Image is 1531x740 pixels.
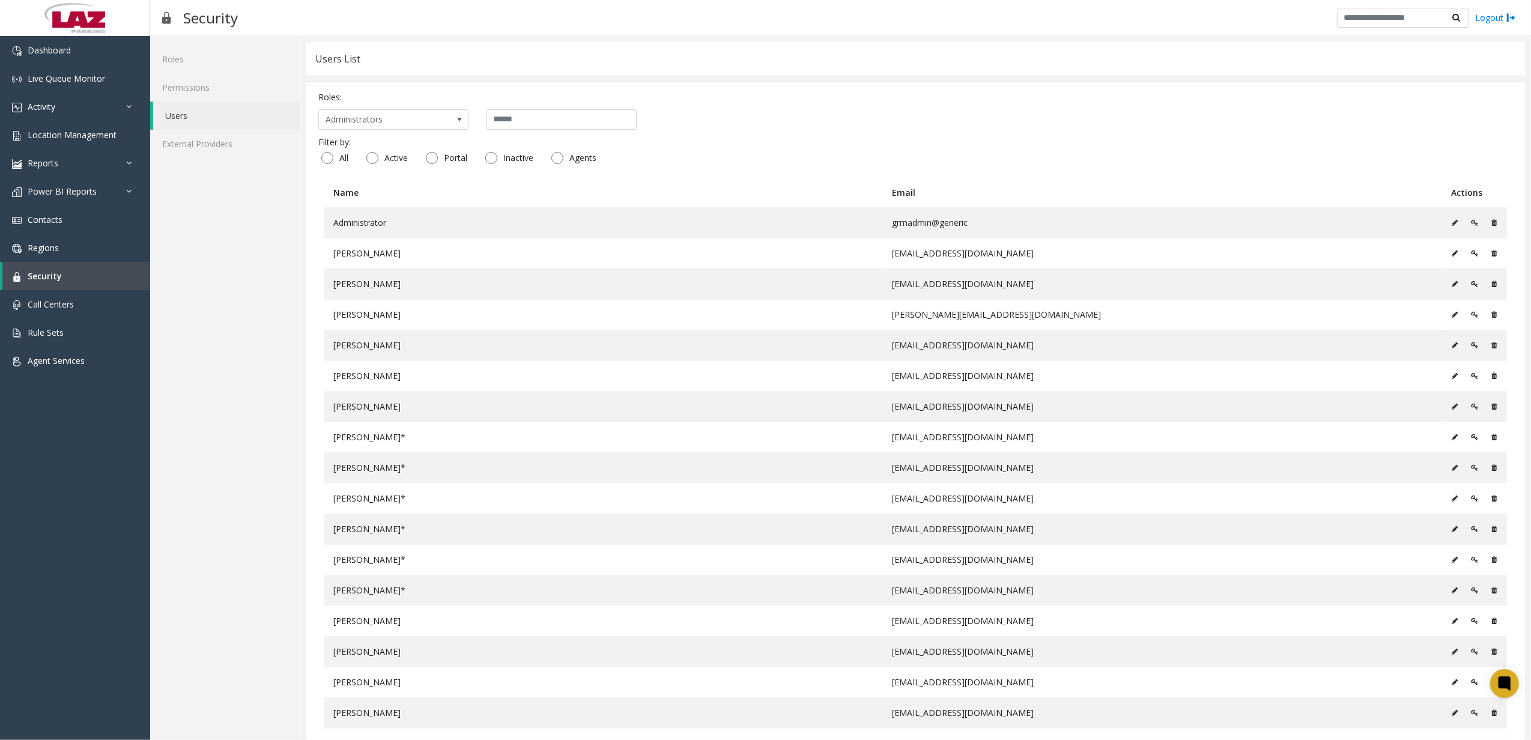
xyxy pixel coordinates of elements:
img: pageIcon [162,3,171,32]
span: Administrators [319,110,438,129]
td: Administrator [324,207,884,238]
td: [EMAIL_ADDRESS][DOMAIN_NAME] [884,360,1443,391]
th: Actions [1442,178,1507,208]
div: Roles: [318,91,1513,103]
img: 'icon' [12,187,22,197]
input: Portal [426,152,438,164]
span: Power BI Reports [28,186,97,197]
a: Users [153,102,300,130]
td: [PERSON_NAME] [324,299,884,330]
span: Agent Services [28,355,85,366]
span: Rule Sets [28,327,64,338]
input: Inactive [485,152,497,164]
input: Agents [551,152,563,164]
a: Security [2,262,150,290]
th: Email [884,178,1443,208]
img: 'icon' [12,131,22,141]
td: [PERSON_NAME]* [324,575,884,605]
td: [PERSON_NAME]* [324,483,884,514]
td: [PERSON_NAME] [324,360,884,391]
td: [EMAIL_ADDRESS][DOMAIN_NAME] [884,268,1443,299]
span: Agents [563,152,602,164]
td: [PERSON_NAME]* [324,422,884,452]
span: Location Management [28,129,117,141]
img: 'icon' [12,272,22,282]
div: Users List [315,51,360,67]
td: [EMAIL_ADDRESS][DOMAIN_NAME] [884,391,1443,422]
td: [PERSON_NAME][EMAIL_ADDRESS][DOMAIN_NAME] [884,299,1443,330]
td: [PERSON_NAME] [324,330,884,360]
td: [PERSON_NAME] [324,238,884,268]
img: 'icon' [12,300,22,310]
td: [PERSON_NAME] [324,605,884,636]
span: Contacts [28,214,62,225]
img: 'icon' [12,159,22,169]
a: External Providers [150,130,300,158]
img: 'icon' [12,244,22,253]
a: Roles [150,45,300,73]
td: [PERSON_NAME] [324,636,884,667]
span: Dashboard [28,44,71,56]
span: All [333,152,354,164]
span: Portal [438,152,473,164]
td: [EMAIL_ADDRESS][DOMAIN_NAME] [884,544,1443,575]
span: Activity [28,101,55,112]
a: Permissions [150,73,300,102]
div: Filter by: [318,136,1513,148]
td: [PERSON_NAME] [324,697,884,728]
img: logout [1506,11,1516,24]
td: [PERSON_NAME] [324,268,884,299]
span: Regions [28,242,59,253]
input: All [321,152,333,164]
img: 'icon' [12,103,22,112]
input: Active [366,152,378,164]
td: [EMAIL_ADDRESS][DOMAIN_NAME] [884,697,1443,728]
a: Logout [1475,11,1516,24]
td: [PERSON_NAME]* [324,452,884,483]
span: Inactive [497,152,539,164]
td: [EMAIL_ADDRESS][DOMAIN_NAME] [884,452,1443,483]
td: [EMAIL_ADDRESS][DOMAIN_NAME] [884,575,1443,605]
img: 'icon' [12,74,22,84]
td: [EMAIL_ADDRESS][DOMAIN_NAME] [884,422,1443,452]
td: [EMAIL_ADDRESS][DOMAIN_NAME] [884,483,1443,514]
td: [EMAIL_ADDRESS][DOMAIN_NAME] [884,605,1443,636]
span: Active [378,152,414,164]
td: grmadmin@generic [884,207,1443,238]
td: [PERSON_NAME]* [324,544,884,575]
img: 'icon' [12,216,22,225]
th: Name [324,178,884,208]
span: Live Queue Monitor [28,73,105,84]
img: 'icon' [12,357,22,366]
td: [EMAIL_ADDRESS][DOMAIN_NAME] [884,667,1443,697]
td: [PERSON_NAME]* [324,514,884,544]
td: [PERSON_NAME] [324,667,884,697]
span: Security [28,270,62,282]
span: Call Centers [28,299,74,310]
h3: Security [177,3,244,32]
td: [EMAIL_ADDRESS][DOMAIN_NAME] [884,514,1443,544]
td: [EMAIL_ADDRESS][DOMAIN_NAME] [884,238,1443,268]
img: 'icon' [12,329,22,338]
span: Reports [28,157,58,169]
td: [PERSON_NAME] [324,391,884,422]
td: [EMAIL_ADDRESS][DOMAIN_NAME] [884,330,1443,360]
img: 'icon' [12,46,22,56]
td: [EMAIL_ADDRESS][DOMAIN_NAME] [884,636,1443,667]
